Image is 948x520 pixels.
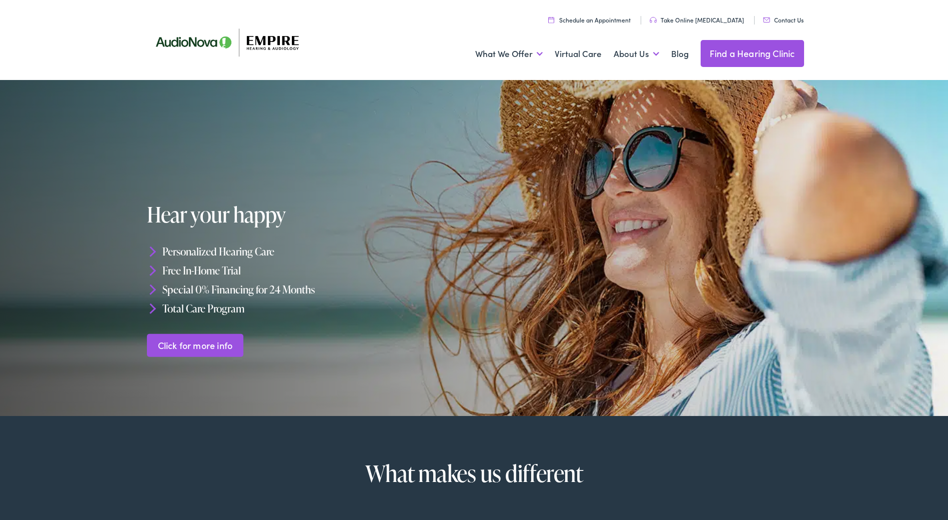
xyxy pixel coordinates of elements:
a: Schedule an Appointment [548,15,631,24]
img: utility icon [763,17,770,22]
li: Total Care Program [147,298,479,317]
img: utility icon [650,17,657,23]
li: Free In-Home Trial [147,261,479,280]
a: What We Offer [475,35,543,72]
a: Click for more info [147,333,243,357]
li: Personalized Hearing Care [147,242,479,261]
h1: Hear your happy [147,203,451,226]
a: Blog [671,35,689,72]
a: Find a Hearing Clinic [701,40,804,67]
a: Contact Us [763,15,804,24]
img: utility icon [548,16,554,23]
a: Virtual Care [555,35,602,72]
a: Take Online [MEDICAL_DATA] [650,15,744,24]
h2: What makes us different [169,461,779,486]
li: Special 0% Financing for 24 Months [147,280,479,299]
a: About Us [614,35,659,72]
